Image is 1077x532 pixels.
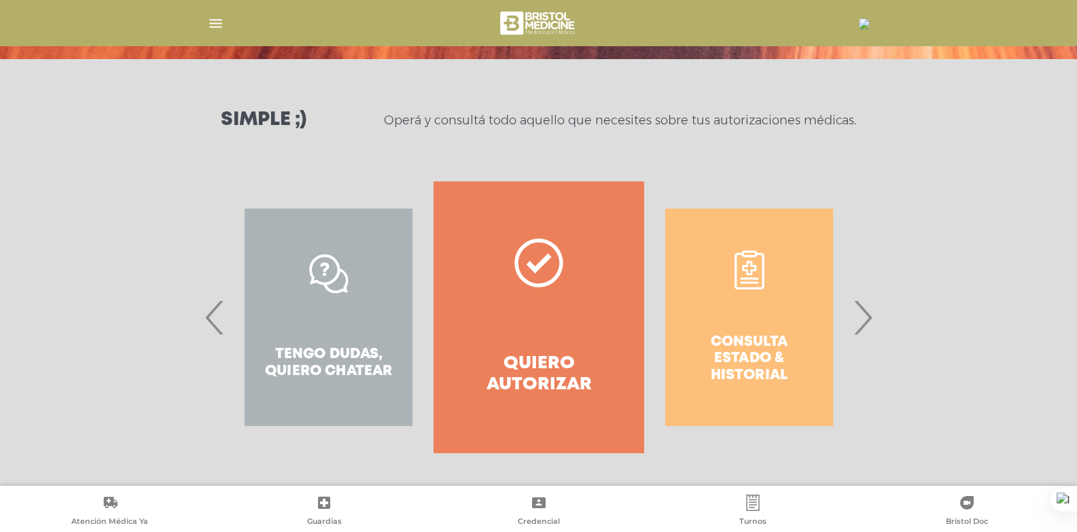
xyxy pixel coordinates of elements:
[431,495,646,529] a: Credencial
[646,495,860,529] a: Turnos
[946,516,988,529] span: Bristol Doc
[207,15,224,32] img: Cober_menu-lines-white.svg
[3,495,217,529] a: Atención Médica Ya
[498,7,579,39] img: bristol-medicine-blanco.png
[202,281,228,354] span: Previous
[384,112,856,128] p: Operá y consultá todo aquello que necesites sobre tus autorizaciones médicas.
[71,516,148,529] span: Atención Médica Ya
[434,181,643,453] a: Quiero autorizar
[217,495,431,529] a: Guardias
[307,516,342,529] span: Guardias
[221,111,306,130] h3: Simple ;)
[849,281,876,354] span: Next
[458,353,619,395] h4: Quiero autorizar
[859,18,870,29] img: 15868
[739,516,766,529] span: Turnos
[518,516,560,529] span: Credencial
[860,495,1074,529] a: Bristol Doc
